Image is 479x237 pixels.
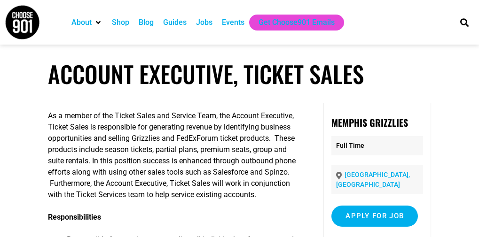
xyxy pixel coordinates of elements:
[67,15,107,31] div: About
[336,171,410,188] a: [GEOGRAPHIC_DATA], [GEOGRAPHIC_DATA]
[48,110,305,200] p: As a member of the Ticket Sales and Service Team, the Account Executive, Ticket Sales is responsi...
[139,17,154,28] a: Blog
[456,15,472,30] div: Search
[331,115,408,130] strong: Memphis Grizzlies
[48,60,431,88] h1: Account Executive, Ticket Sales
[196,17,212,28] a: Jobs
[163,17,187,28] a: Guides
[331,136,423,155] p: Full Time
[67,15,447,31] nav: Main nav
[222,17,244,28] a: Events
[48,213,101,222] strong: Responsibilities
[259,17,335,28] a: Get Choose901 Emails
[71,17,92,28] a: About
[112,17,129,28] a: Shop
[331,206,418,227] input: Apply for job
